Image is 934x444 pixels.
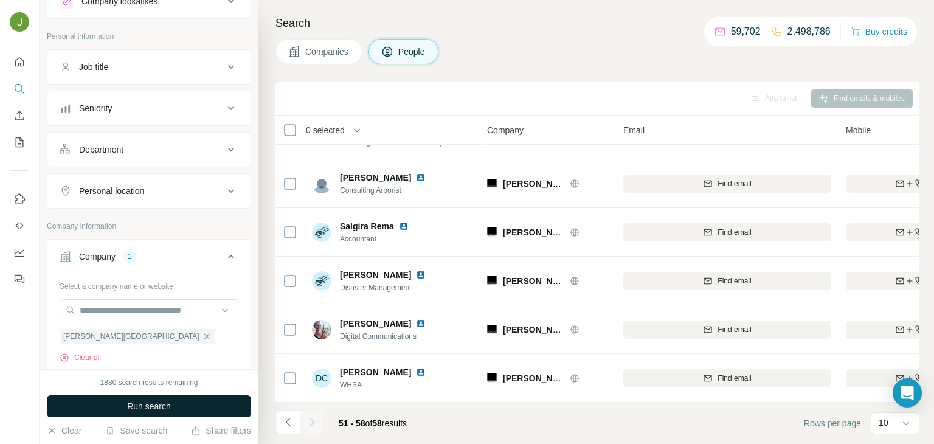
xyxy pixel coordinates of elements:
button: Find email [623,175,831,193]
div: Select a company name or website [60,276,238,292]
p: 2,498,786 [787,24,831,39]
h4: Search [275,15,919,32]
span: Rows per page [804,417,861,429]
button: Enrich CSV [10,105,29,127]
img: Avatar [10,12,29,32]
button: Department [47,135,251,164]
span: results [339,418,407,428]
span: Find email [718,324,751,335]
button: Feedback [10,268,29,290]
span: Consulting Arborist [340,185,440,196]
img: Avatar [312,223,331,242]
button: Clear [47,425,81,437]
span: Accountant [340,234,423,245]
button: Run search [47,395,251,417]
button: Find email [623,321,831,339]
span: [PERSON_NAME] [340,317,411,330]
button: Personal location [47,176,251,206]
button: Find email [623,223,831,241]
div: Seniority [79,102,112,114]
span: Find email [718,276,751,286]
img: LinkedIn logo [416,270,426,280]
p: Company information [47,221,251,232]
span: [PERSON_NAME] Council [503,179,608,189]
img: Avatar [312,174,331,193]
img: Logo of Douglas Shire Council [487,276,497,286]
img: LinkedIn logo [399,221,409,231]
button: Company1 [47,242,251,276]
img: LinkedIn logo [416,367,426,377]
img: LinkedIn logo [416,319,426,328]
img: Logo of Douglas Shire Council [487,227,497,237]
span: [PERSON_NAME][GEOGRAPHIC_DATA] [63,331,199,342]
button: Seniority [47,94,251,123]
div: Job title [79,61,108,73]
span: [PERSON_NAME] Council [503,276,608,286]
button: My lists [10,131,29,153]
button: Find email [623,369,831,387]
span: Email [623,124,645,136]
p: 10 [879,417,888,429]
button: Save search [105,425,167,437]
span: 51 - 58 [339,418,365,428]
span: WHSA [340,380,440,390]
img: Avatar [312,271,331,291]
div: Personal location [79,185,144,197]
span: Disaster Management [340,282,440,293]
span: [PERSON_NAME] [340,269,411,281]
div: 1880 search results remaining [100,377,198,388]
p: Personal information [47,31,251,42]
span: [PERSON_NAME] [340,366,411,378]
span: Company [487,124,524,136]
span: Find email [718,227,751,238]
button: Clear all [60,352,101,363]
img: LinkedIn logo [416,173,426,182]
div: 1 [123,251,137,262]
button: Find email [623,272,831,290]
span: Salgira Rema [340,220,394,232]
span: Find email [718,373,751,384]
span: Mobile [846,124,871,136]
span: [PERSON_NAME] Council [503,325,608,335]
button: Job title [47,52,251,82]
span: Digital Communications [340,331,440,342]
button: Quick start [10,51,29,73]
span: People [398,46,426,58]
span: Find email [718,178,751,189]
img: Logo of Douglas Shire Council [487,179,497,189]
span: Plumbing and Trade Waste Inspector [340,138,460,147]
div: Department [79,144,123,156]
p: 59,702 [731,24,761,39]
span: [PERSON_NAME] Council [503,373,608,383]
button: Use Surfe on LinkedIn [10,188,29,210]
div: Open Intercom Messenger [893,378,922,408]
div: Company [79,251,116,263]
button: Buy credits [851,23,907,40]
span: 0 selected [306,124,345,136]
button: Navigate to previous page [275,410,300,434]
span: Run search [127,400,171,412]
span: 58 [372,418,382,428]
span: [PERSON_NAME] [340,172,411,184]
span: Companies [305,46,350,58]
button: Share filters [191,425,251,437]
span: of [365,418,373,428]
img: Logo of Douglas Shire Council [487,373,497,383]
button: Use Surfe API [10,215,29,237]
img: Logo of Douglas Shire Council [487,325,497,335]
img: Avatar [312,320,331,339]
button: Search [10,78,29,100]
span: [PERSON_NAME] Council [503,227,608,237]
div: DC [312,369,331,388]
button: Dashboard [10,241,29,263]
